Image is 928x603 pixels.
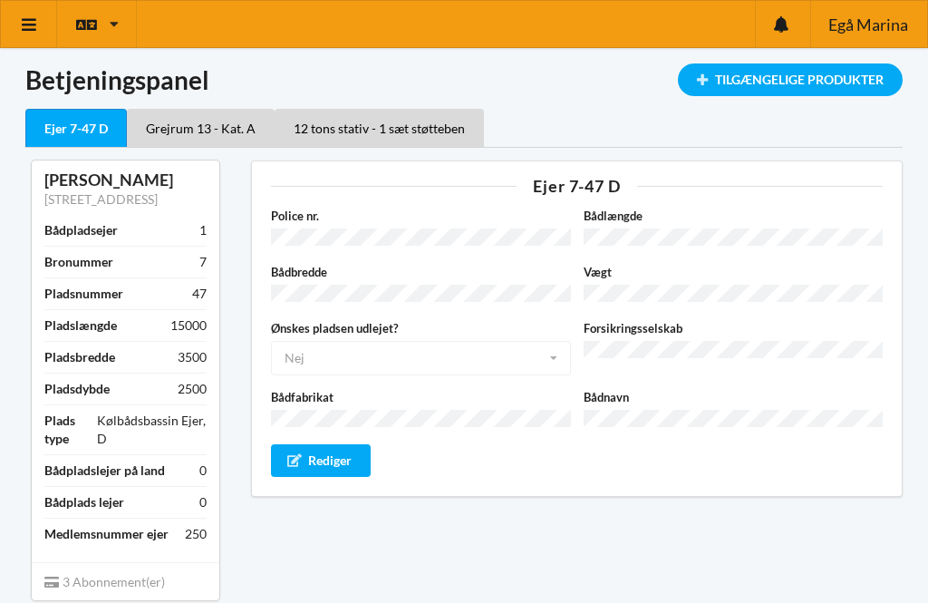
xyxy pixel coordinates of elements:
[44,493,124,511] div: Bådplads lejer
[271,319,571,337] label: Ønskes pladsen udlejet?
[44,316,117,335] div: Pladslængde
[199,221,207,239] div: 1
[678,63,903,96] div: Tilgængelige Produkter
[584,388,884,406] label: Bådnavn
[275,109,484,147] div: 12 tons stativ - 1 sæt støtteben
[44,221,118,239] div: Bådpladsejer
[584,319,884,337] label: Forsikringsselskab
[44,348,115,366] div: Pladsbredde
[44,253,113,271] div: Bronummer
[199,253,207,271] div: 7
[271,263,571,281] label: Bådbredde
[44,412,97,448] div: Plads type
[178,380,207,398] div: 2500
[828,16,908,33] span: Egå Marina
[44,170,207,190] div: [PERSON_NAME]
[44,525,169,543] div: Medlemsnummer ejer
[44,574,165,589] span: 3 Abonnement(er)
[44,191,158,207] a: [STREET_ADDRESS]
[25,63,903,96] h1: Betjeningspanel
[97,412,207,448] div: Kølbådsbassin Ejer, D
[127,109,275,147] div: Grejrum 13 - Kat. A
[584,207,884,225] label: Bådlængde
[271,178,883,194] div: Ejer 7-47 D
[192,285,207,303] div: 47
[44,462,165,480] div: Bådpladslejer på land
[271,207,571,225] label: Police nr.
[170,316,207,335] div: 15000
[271,388,571,406] label: Bådfabrikat
[25,109,127,148] div: Ejer 7-47 D
[44,380,110,398] div: Pladsdybde
[584,263,884,281] label: Vægt
[185,525,207,543] div: 250
[199,462,207,480] div: 0
[178,348,207,366] div: 3500
[44,285,123,303] div: Pladsnummer
[199,493,207,511] div: 0
[271,444,371,477] div: Rediger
